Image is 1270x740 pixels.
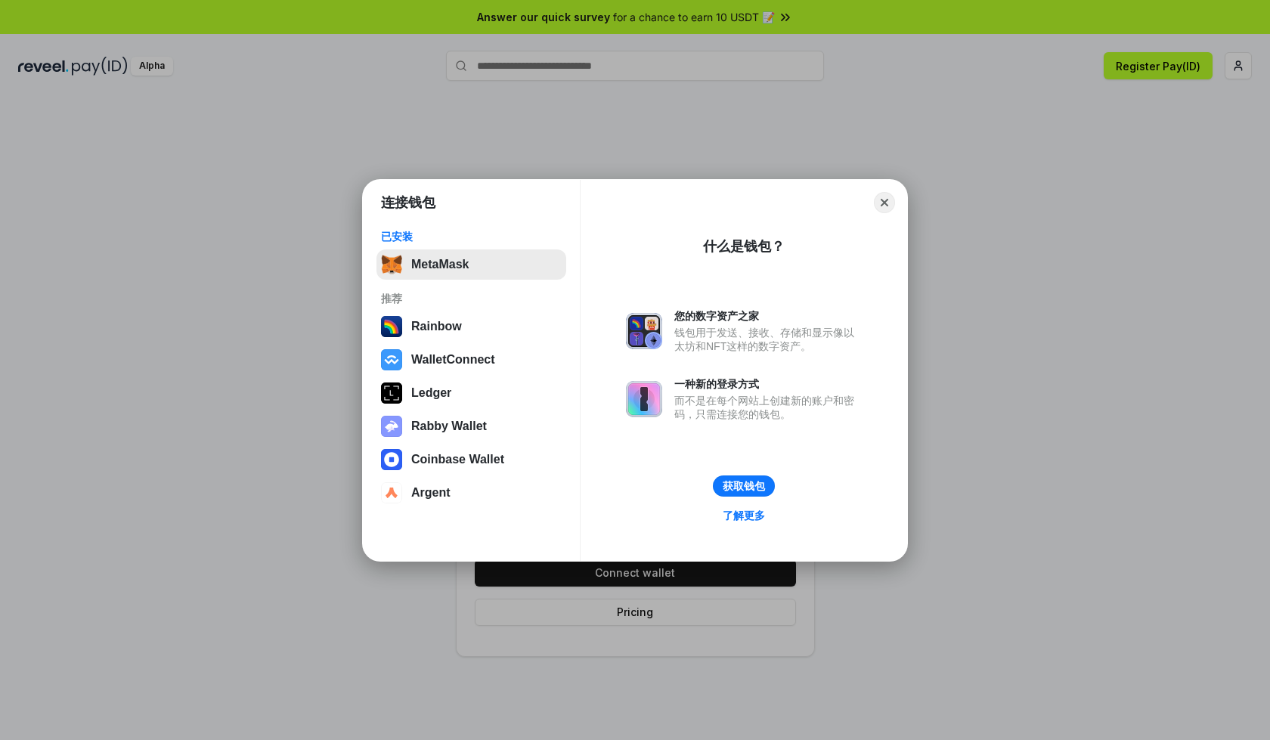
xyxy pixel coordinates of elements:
[376,345,566,375] button: WalletConnect
[674,377,862,391] div: 一种新的登录方式
[381,349,402,370] img: svg+xml,%3Csvg%20width%3D%2228%22%20height%3D%2228%22%20viewBox%3D%220%200%2028%2028%22%20fill%3D...
[381,316,402,337] img: svg+xml,%3Csvg%20width%3D%22120%22%20height%3D%22120%22%20viewBox%3D%220%200%20120%20120%22%20fil...
[376,411,566,441] button: Rabby Wallet
[381,292,562,305] div: 推荐
[411,453,504,466] div: Coinbase Wallet
[674,309,862,323] div: 您的数字资产之家
[411,420,487,433] div: Rabby Wallet
[626,381,662,417] img: svg+xml,%3Csvg%20xmlns%3D%22http%3A%2F%2Fwww.w3.org%2F2000%2Fsvg%22%20fill%3D%22none%22%20viewBox...
[411,320,462,333] div: Rainbow
[381,416,402,437] img: svg+xml,%3Csvg%20xmlns%3D%22http%3A%2F%2Fwww.w3.org%2F2000%2Fsvg%22%20fill%3D%22none%22%20viewBox...
[703,237,785,255] div: 什么是钱包？
[381,194,435,212] h1: 连接钱包
[376,378,566,408] button: Ledger
[381,482,402,503] img: svg+xml,%3Csvg%20width%3D%2228%22%20height%3D%2228%22%20viewBox%3D%220%200%2028%2028%22%20fill%3D...
[376,444,566,475] button: Coinbase Wallet
[626,313,662,349] img: svg+xml,%3Csvg%20xmlns%3D%22http%3A%2F%2Fwww.w3.org%2F2000%2Fsvg%22%20fill%3D%22none%22%20viewBox...
[674,394,862,421] div: 而不是在每个网站上创建新的账户和密码，只需连接您的钱包。
[411,258,469,271] div: MetaMask
[381,254,402,275] img: svg+xml,%3Csvg%20fill%3D%22none%22%20height%3D%2233%22%20viewBox%3D%220%200%2035%2033%22%20width%...
[411,353,495,367] div: WalletConnect
[376,249,566,280] button: MetaMask
[723,479,765,493] div: 获取钱包
[674,326,862,353] div: 钱包用于发送、接收、存储和显示像以太坊和NFT这样的数字资产。
[381,230,562,243] div: 已安装
[874,192,895,213] button: Close
[714,506,774,525] a: 了解更多
[713,475,775,497] button: 获取钱包
[381,449,402,470] img: svg+xml,%3Csvg%20width%3D%2228%22%20height%3D%2228%22%20viewBox%3D%220%200%2028%2028%22%20fill%3D...
[376,478,566,508] button: Argent
[376,311,566,342] button: Rainbow
[723,509,765,522] div: 了解更多
[411,486,451,500] div: Argent
[381,382,402,404] img: svg+xml,%3Csvg%20xmlns%3D%22http%3A%2F%2Fwww.w3.org%2F2000%2Fsvg%22%20width%3D%2228%22%20height%3...
[411,386,451,400] div: Ledger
